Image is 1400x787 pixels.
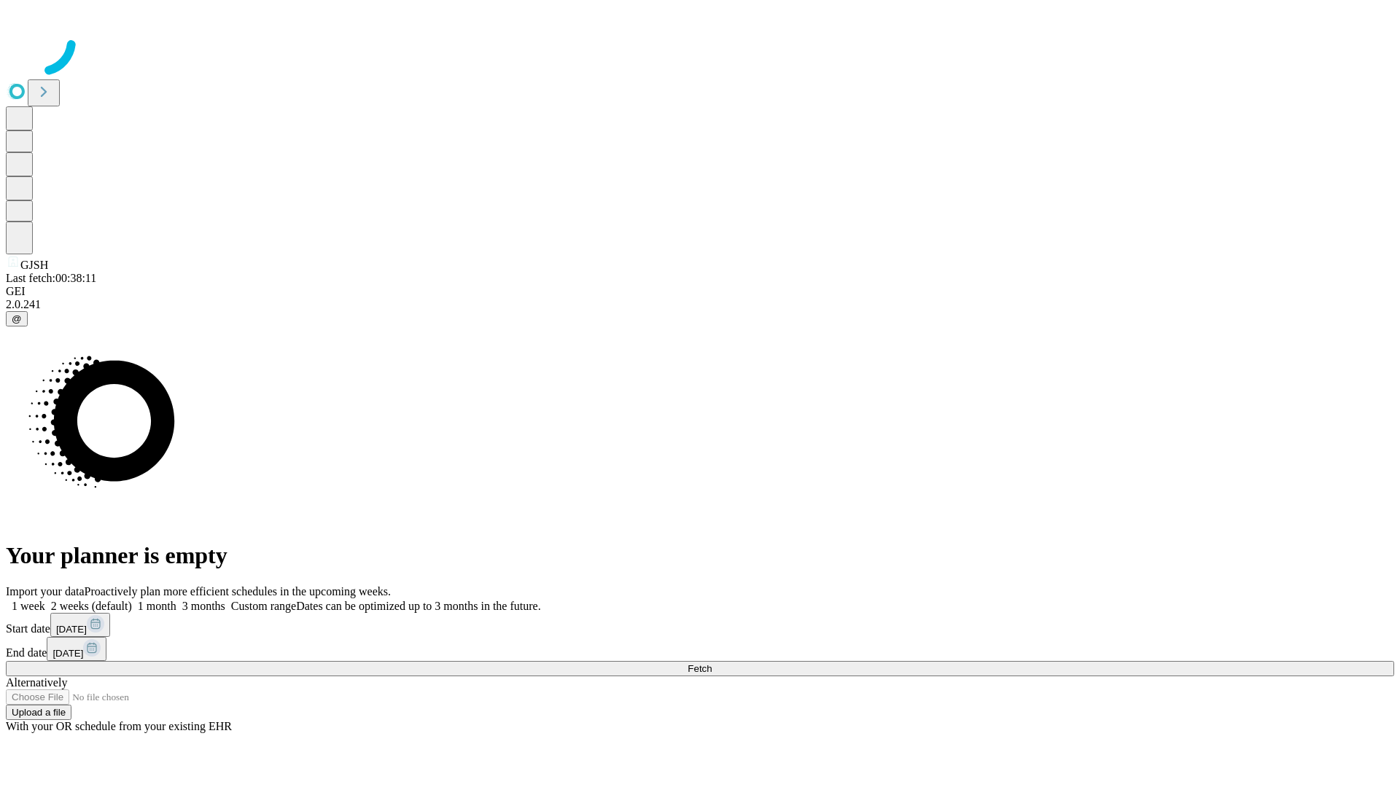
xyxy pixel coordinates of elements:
[138,600,176,612] span: 1 month
[6,311,28,326] button: @
[6,272,96,284] span: Last fetch: 00:38:11
[6,720,232,732] span: With your OR schedule from your existing EHR
[6,676,67,689] span: Alternatively
[296,600,540,612] span: Dates can be optimized up to 3 months in the future.
[6,613,1394,637] div: Start date
[6,637,1394,661] div: End date
[6,285,1394,298] div: GEI
[182,600,225,612] span: 3 months
[231,600,296,612] span: Custom range
[6,661,1394,676] button: Fetch
[47,637,106,661] button: [DATE]
[52,648,83,659] span: [DATE]
[6,705,71,720] button: Upload a file
[51,600,132,612] span: 2 weeks (default)
[50,613,110,637] button: [DATE]
[56,624,87,635] span: [DATE]
[85,585,391,598] span: Proactively plan more efficient schedules in the upcoming weeks.
[6,585,85,598] span: Import your data
[12,600,45,612] span: 1 week
[688,663,712,674] span: Fetch
[6,298,1394,311] div: 2.0.241
[20,259,48,271] span: GJSH
[12,313,22,324] span: @
[6,542,1394,569] h1: Your planner is empty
